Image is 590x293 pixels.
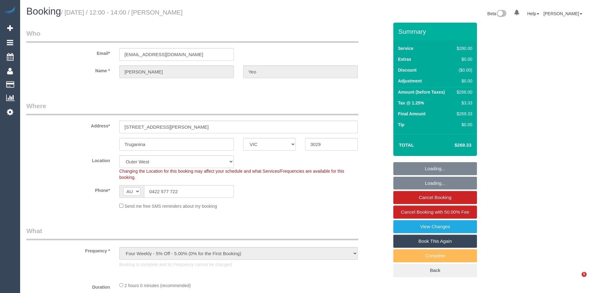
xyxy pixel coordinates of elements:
label: Phone* [22,185,115,193]
label: Extras [398,56,411,62]
label: Location [22,155,115,164]
legend: Where [26,101,358,115]
label: Service [398,45,413,51]
label: Adjustment [398,78,422,84]
label: Discount [398,67,417,73]
iframe: Intercom live chat [569,272,584,287]
span: Booking [26,6,61,17]
label: Name * [22,65,115,74]
span: Cancel Booking with 50.00% Fee [401,209,470,215]
a: Cancel Booking [393,191,477,204]
input: Email* [119,48,234,61]
a: Beta [487,11,507,16]
label: Amount (before Taxes) [398,89,445,95]
h3: Summary [398,28,474,35]
p: Booking is complete and its Frequency cannot be changed [119,261,358,268]
label: Frequency * [22,246,115,254]
input: Suburb* [119,138,234,151]
div: $0.00 [454,78,472,84]
input: Post Code* [305,138,358,151]
legend: What [26,226,358,240]
label: Tax @ 1.25% [398,100,424,106]
div: $269.33 [454,111,472,117]
div: $266.00 [454,89,472,95]
label: Email* [22,48,115,56]
div: $280.00 [454,45,472,51]
input: Phone* [144,185,234,198]
legend: Who [26,29,358,43]
a: Back [393,264,477,277]
input: First Name* [119,65,234,78]
small: / [DATE] / 12:00 - 14:00 / [PERSON_NAME] [61,9,183,16]
label: Final Amount [398,111,426,117]
div: $0.00 [454,122,472,128]
div: $3.33 [454,100,472,106]
label: Address* [22,121,115,129]
a: View Changes [393,220,477,233]
img: New interface [496,10,506,18]
span: 2 hours 0 minutes (recommended) [125,283,191,288]
img: Automaid Logo [4,6,16,15]
div: $0.00 [454,56,472,62]
h4: $269.33 [436,143,471,148]
strong: Total [399,142,414,148]
span: Changing the Location for this booking may affect your schedule and what Services/Frequencies are... [119,169,344,180]
div: ($0.00) [454,67,472,73]
a: Help [527,11,539,16]
span: 5 [582,272,587,277]
a: [PERSON_NAME] [544,11,582,16]
input: Last Name* [243,65,358,78]
label: Duration [22,282,115,290]
a: Cancel Booking with 50.00% Fee [393,206,477,219]
a: Book This Again [393,235,477,248]
span: Send me free SMS reminders about my booking [125,204,217,209]
label: Tip [398,122,404,128]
